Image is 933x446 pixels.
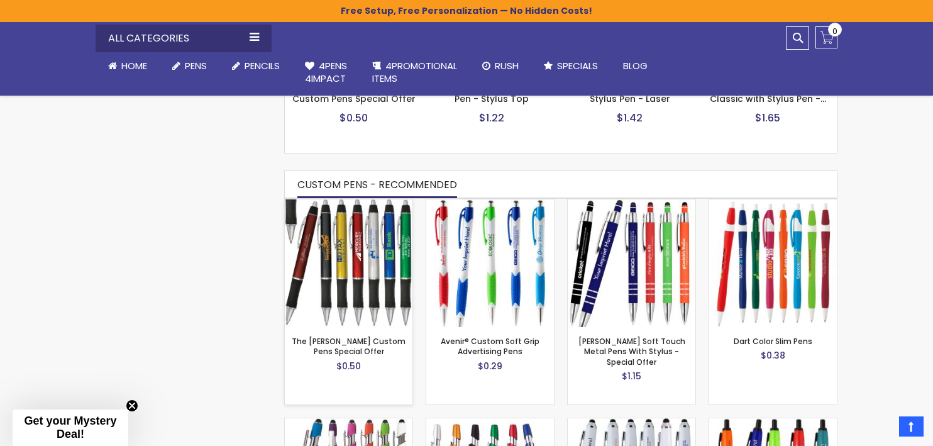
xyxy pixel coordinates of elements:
[121,59,147,72] span: Home
[709,418,837,428] a: Neon-Bright Promo Pens - Special Offer
[340,111,368,125] span: $0.50
[245,59,280,72] span: Pencils
[426,199,554,209] a: Avenir® Custom Soft Grip Advertising Pens
[13,410,128,446] div: Get your Mystery Deal!Close teaser
[470,52,531,80] a: Rush
[297,177,457,192] span: CUSTOM PENS - RECOMMENDED
[336,360,361,372] span: $0.50
[126,399,138,412] button: Close teaser
[479,111,504,125] span: $1.22
[292,336,406,357] a: The [PERSON_NAME] Custom Pens Special Offer
[622,370,641,382] span: $1.15
[531,52,610,80] a: Specials
[285,418,412,428] a: Epic Soft Touch® Custom Pens + Stylus - Special Offer
[219,52,292,80] a: Pencils
[815,26,837,48] a: 0
[617,111,643,125] span: $1.42
[568,199,695,327] img: Celeste Soft Touch Metal Pens With Stylus - Special Offer
[426,418,554,428] a: Escalade Metal-Grip Advertising Pens
[185,59,207,72] span: Pens
[568,199,695,209] a: Celeste Soft Touch Metal Pens With Stylus - Special Offer
[360,52,470,93] a: 4PROMOTIONALITEMS
[292,52,360,93] a: 4Pens4impact
[285,199,412,327] img: The Barton Custom Pens Special Offer
[610,52,660,80] a: Blog
[709,199,837,209] a: Dart Color slim Pens
[495,59,519,72] span: Rush
[734,336,812,347] a: Dart Color Slim Pens
[285,199,412,209] a: The Barton Custom Pens Special Offer
[623,59,648,72] span: Blog
[568,418,695,428] a: Kimberly Logo Stylus Pens - Special Offer
[372,59,457,85] span: 4PROMOTIONAL ITEMS
[478,360,502,372] span: $0.29
[160,52,219,80] a: Pens
[832,25,837,37] span: 0
[709,199,837,327] img: Dart Color slim Pens
[24,415,116,440] span: Get your Mystery Deal!
[755,111,780,125] span: $1.65
[426,199,554,327] img: Avenir® Custom Soft Grip Advertising Pens
[557,59,598,72] span: Specials
[578,336,685,367] a: [PERSON_NAME] Soft Touch Metal Pens With Stylus - Special Offer
[96,52,160,80] a: Home
[305,59,347,85] span: 4Pens 4impact
[829,412,933,446] iframe: Google Customer Reviews
[761,349,785,362] span: $0.38
[96,25,272,52] div: All Categories
[441,336,539,357] a: Avenir® Custom Soft Grip Advertising Pens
